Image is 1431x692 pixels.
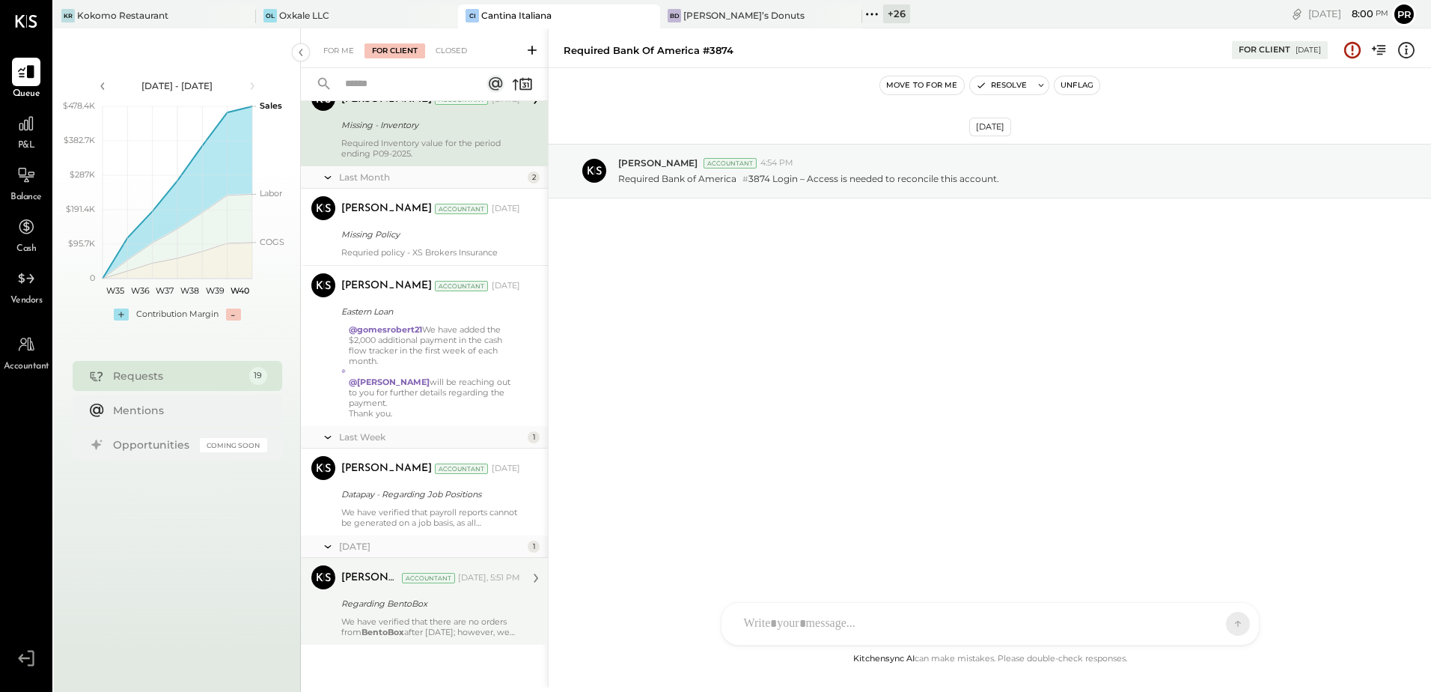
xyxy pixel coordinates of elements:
[66,204,95,214] text: $191.4K
[364,43,425,58] div: For Client
[564,43,733,58] div: Required Bank of America #3874
[492,203,520,215] div: [DATE]
[1,58,52,101] a: Queue
[704,158,757,169] div: Accountant
[349,324,520,419] div: We have added the $2,000 additional payment in the cash flow tracker in the first week of each mo...
[114,309,129,321] div: +
[136,309,219,321] div: Contribution Margin
[16,243,36,256] span: Cash
[683,9,805,22] div: [PERSON_NAME]’s Donuts
[1296,45,1321,55] div: [DATE]
[492,280,520,292] div: [DATE]
[341,461,432,476] div: [PERSON_NAME]
[339,431,524,443] div: Last Week
[180,285,199,296] text: W38
[760,157,793,169] span: 4:54 PM
[349,408,520,419] div: Thank you.
[341,487,516,502] div: Datapay - Regarding Job Positions
[64,135,95,145] text: $382.7K
[969,118,1011,136] div: [DATE]
[341,227,516,242] div: Missing Policy
[200,438,267,452] div: Coming Soon
[113,437,192,452] div: Opportunities
[341,616,520,637] div: We have verified that there are no orders from after [DATE]; however, we noticed ongoing expenses...
[668,9,681,22] div: BD
[1,213,52,256] a: Cash
[260,100,282,111] text: Sales
[1392,2,1416,26] button: Pr
[1290,6,1305,22] div: copy link
[90,273,95,283] text: 0
[230,285,248,296] text: W40
[1,161,52,204] a: Balance
[341,247,520,258] div: Requried policy - XS Brokers Insurance
[106,285,123,296] text: W35
[113,403,260,418] div: Mentions
[341,138,520,159] div: Required Inventory value for the period ending P09-2025.
[1239,44,1290,56] div: For Client
[13,88,40,101] span: Queue
[466,9,479,22] div: CI
[349,377,520,408] div: will be reaching out to you for further details regarding the payment.
[341,201,432,216] div: [PERSON_NAME]
[970,76,1033,94] button: Resolve
[113,368,242,383] div: Requests
[260,188,282,198] text: Labor
[1,264,52,308] a: Vendors
[4,360,49,374] span: Accountant
[226,309,241,321] div: -
[263,9,277,22] div: OL
[361,627,404,637] b: BentoBox
[1,109,52,153] a: P&L
[316,43,361,58] div: For Me
[260,237,284,247] text: COGS
[341,118,516,133] div: Missing - Inventory
[341,279,432,294] div: [PERSON_NAME]
[528,172,540,183] div: 2
[341,596,516,611] div: Regarding BentoBox
[341,507,520,528] div: We have verified that payroll reports cannot be generated on a job basis, as all employees are cu...
[18,139,35,153] span: P&L
[63,100,95,111] text: $478.4K
[458,572,520,584] div: [DATE], 5:51 PM
[10,191,42,204] span: Balance
[435,204,488,214] div: Accountant
[249,367,267,385] div: 19
[428,43,475,58] div: Closed
[70,169,95,180] text: $287K
[435,464,488,474] div: Accountant
[339,540,524,553] div: [DATE]
[402,573,455,583] div: Accountant
[156,285,174,296] text: W37
[349,324,422,335] strong: @gomesrobert21
[618,157,698,169] span: [PERSON_NAME]
[68,238,95,249] text: $95.7K
[61,9,75,22] div: KR
[77,9,168,22] div: Kokomo Restaurant
[528,431,540,443] div: 1
[528,541,540,553] div: 1
[1308,7,1388,21] div: [DATE]
[883,4,910,23] div: + 26
[742,174,748,184] span: #
[130,285,149,296] text: W36
[1,330,52,374] a: Accountant
[341,304,516,319] div: Eastern Loan
[435,281,488,291] div: Accountant
[481,9,552,22] div: Cantina Italiana
[1055,76,1099,94] button: Unflag
[114,79,241,92] div: [DATE] - [DATE]
[10,294,43,308] span: Vendors
[349,377,430,387] strong: @[PERSON_NAME]
[341,571,399,586] div: [PERSON_NAME]
[279,9,329,22] div: Oxkale LLC
[205,285,224,296] text: W39
[618,172,999,186] p: Required Bank of America 3874 Login – Access is needed to reconcile this account.
[339,171,524,183] div: Last Month
[492,463,520,475] div: [DATE]
[880,76,964,94] button: Move to for me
